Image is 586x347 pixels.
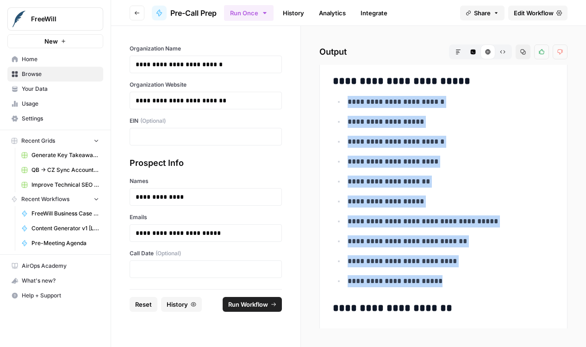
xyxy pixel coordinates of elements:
[130,249,282,258] label: Call Date
[7,96,103,111] a: Usage
[514,8,554,18] span: Edit Workflow
[11,11,27,27] img: FreeWill Logo
[7,52,103,67] a: Home
[44,37,58,46] span: New
[130,297,157,312] button: Reset
[17,221,103,236] a: Content Generator v1 [LIVE]
[7,7,103,31] button: Workspace: FreeWill
[313,6,351,20] a: Analytics
[161,297,202,312] button: History
[7,273,103,288] button: What's new?
[22,70,99,78] span: Browse
[170,7,217,19] span: Pre-Call Prep
[17,148,103,163] a: Generate Key Takeaways from Webinar Transcripts
[355,6,393,20] a: Integrate
[31,209,99,218] span: FreeWill Business Case Generator v2
[17,177,103,192] a: Improve Technical SEO for Page
[130,117,282,125] label: EIN
[508,6,567,20] a: Edit Workflow
[31,224,99,233] span: Content Generator v1 [LIVE]
[22,85,99,93] span: Your Data
[31,166,99,174] span: QB -> CZ Sync Account Matching
[22,114,99,123] span: Settings
[21,195,69,203] span: Recent Workflows
[17,163,103,177] a: QB -> CZ Sync Account Matching
[130,213,282,221] label: Emails
[21,137,55,145] span: Recent Grids
[22,291,99,300] span: Help + Support
[130,44,282,53] label: Organization Name
[31,151,99,159] span: Generate Key Takeaways from Webinar Transcripts
[22,100,99,108] span: Usage
[223,297,282,312] button: Run Workflow
[7,134,103,148] button: Recent Grids
[130,157,282,170] div: Prospect Info
[22,262,99,270] span: AirOps Academy
[8,274,103,288] div: What's new?
[7,259,103,273] a: AirOps Academy
[31,181,99,189] span: Improve Technical SEO for Page
[135,300,152,309] span: Reset
[17,236,103,251] a: Pre-Meeting Agenda
[277,6,310,20] a: History
[31,239,99,247] span: Pre-Meeting Agenda
[319,44,567,59] h2: Output
[156,249,181,258] span: (Optional)
[474,8,491,18] span: Share
[7,34,103,48] button: New
[140,117,166,125] span: (Optional)
[7,111,103,126] a: Settings
[17,206,103,221] a: FreeWill Business Case Generator v2
[31,14,87,24] span: FreeWill
[460,6,505,20] button: Share
[224,5,274,21] button: Run Once
[228,300,268,309] span: Run Workflow
[7,192,103,206] button: Recent Workflows
[7,288,103,303] button: Help + Support
[167,300,188,309] span: History
[130,177,282,185] label: Names
[152,6,217,20] a: Pre-Call Prep
[130,81,282,89] label: Organization Website
[7,67,103,82] a: Browse
[7,82,103,96] a: Your Data
[22,55,99,63] span: Home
